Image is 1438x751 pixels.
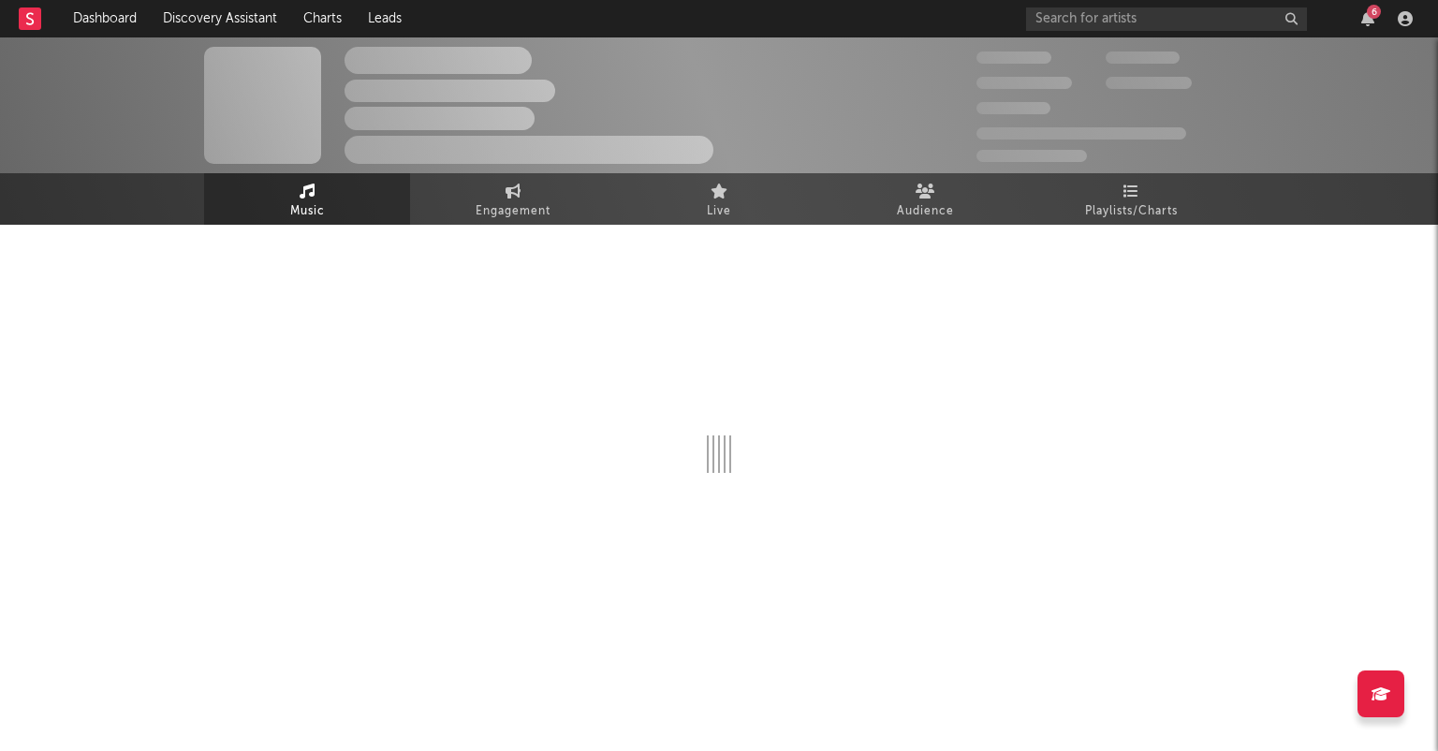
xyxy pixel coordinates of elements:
[1367,5,1381,19] div: 6
[976,52,1051,64] span: 300.000
[822,173,1028,225] a: Audience
[1361,11,1374,26] button: 6
[476,200,550,223] span: Engagement
[616,173,822,225] a: Live
[410,173,616,225] a: Engagement
[976,102,1050,114] span: 100.000
[976,150,1087,162] span: Jump Score: 85.0
[1028,173,1234,225] a: Playlists/Charts
[204,173,410,225] a: Music
[707,200,731,223] span: Live
[1106,52,1180,64] span: 100.000
[1106,77,1192,89] span: 1.000.000
[1085,200,1178,223] span: Playlists/Charts
[976,77,1072,89] span: 50.000.000
[897,200,954,223] span: Audience
[290,200,325,223] span: Music
[976,127,1186,140] span: 50.000.000 Monthly Listeners
[1026,7,1307,31] input: Search for artists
